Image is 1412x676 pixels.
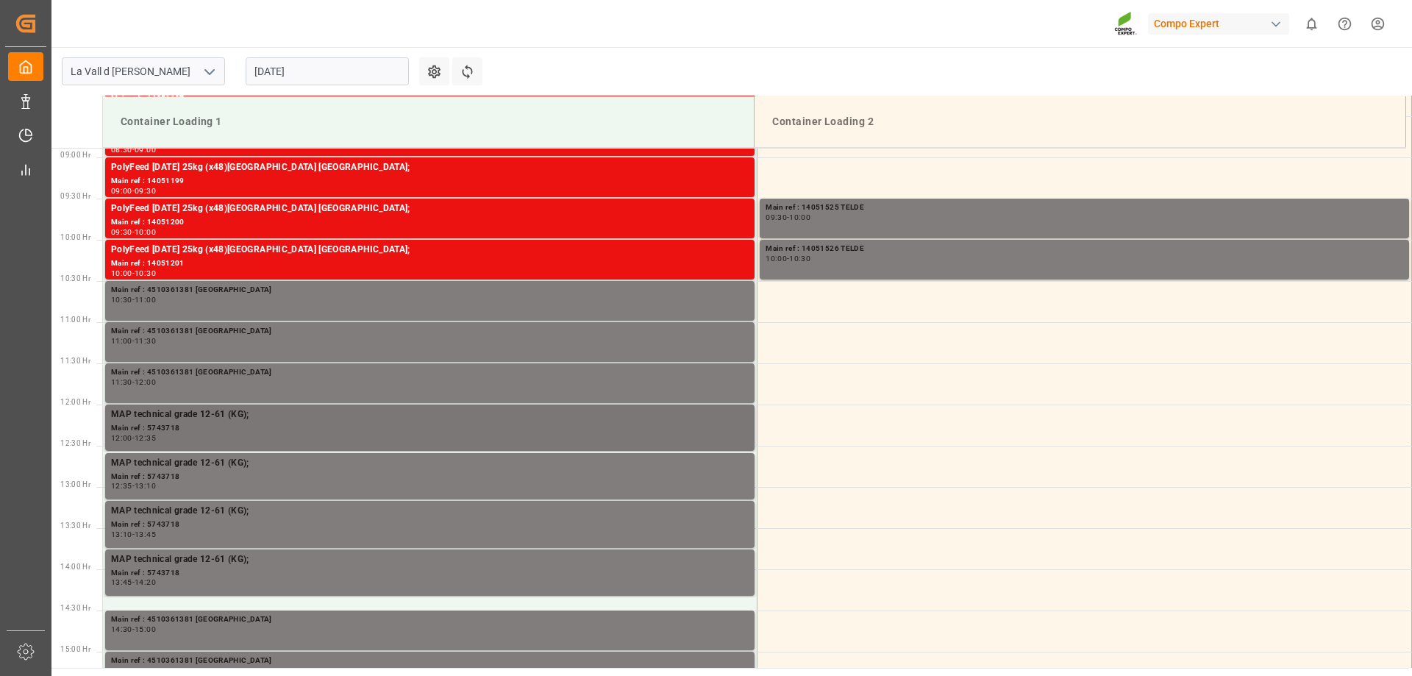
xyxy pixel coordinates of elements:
div: Main ref : 4510361381 [GEOGRAPHIC_DATA] [111,613,749,626]
div: Main ref : 14051526 TELDE [766,243,1403,255]
div: - [132,146,135,153]
div: PolyFeed [DATE] 25kg (x48)[GEOGRAPHIC_DATA] [GEOGRAPHIC_DATA]; [111,202,749,216]
div: 12:00 [135,379,156,385]
div: - [132,229,135,235]
div: Main ref : 14051200 [111,216,749,229]
div: 11:30 [135,338,156,344]
span: 13:30 Hr [60,522,90,530]
span: 11:00 Hr [60,316,90,324]
div: 12:35 [111,483,132,489]
span: 15:00 Hr [60,645,90,653]
div: 09:30 [766,214,787,221]
div: MAP technical grade 12-61 (KG); [111,408,749,422]
div: Main ref : 5743718 [111,519,749,531]
div: Main ref : 4510361381 [GEOGRAPHIC_DATA] [111,284,749,296]
div: - [132,531,135,538]
div: Main ref : 5743718 [111,471,749,483]
div: - [132,296,135,303]
div: 12:35 [135,435,156,441]
div: - [787,214,789,221]
div: 15:30 [135,667,156,674]
span: 10:00 Hr [60,233,90,241]
div: 09:00 [135,146,156,153]
img: Screenshot%202023-09-29%20at%2010.02.21.png_1712312052.png [1114,11,1138,37]
div: Container Loading 2 [766,108,1394,135]
div: 12:00 [111,435,132,441]
div: Main ref : 14051525 TELDE [766,202,1403,214]
div: - [132,626,135,633]
input: DD.MM.YYYY [246,57,409,85]
div: Main ref : 4510361381 [GEOGRAPHIC_DATA] [111,366,749,379]
div: 10:00 [111,270,132,277]
div: - [132,579,135,586]
span: 14:00 Hr [60,563,90,571]
span: 09:00 Hr [60,151,90,159]
div: 10:00 [789,214,810,221]
div: Main ref : 14051199 [111,175,749,188]
span: 11:30 Hr [60,357,90,365]
button: show 0 new notifications [1295,7,1328,40]
span: 13:00 Hr [60,480,90,488]
button: Help Center [1328,7,1361,40]
div: 10:00 [135,229,156,235]
div: PolyFeed [DATE] 25kg (x48)[GEOGRAPHIC_DATA] [GEOGRAPHIC_DATA]; [111,243,749,257]
div: 15:00 [111,667,132,674]
div: Main ref : 5743718 [111,422,749,435]
div: MAP technical grade 12-61 (KG); [111,552,749,567]
div: 13:45 [135,531,156,538]
div: Main ref : 5743718 [111,567,749,580]
div: Main ref : 4510361381 [GEOGRAPHIC_DATA] [111,325,749,338]
div: 09:30 [111,229,132,235]
span: 14:30 Hr [60,604,90,612]
button: open menu [198,60,220,83]
div: - [132,667,135,674]
div: 13:45 [111,579,132,586]
div: Compo Expert [1148,13,1289,35]
div: - [132,379,135,385]
div: PolyFeed [DATE] 25kg (x48)[GEOGRAPHIC_DATA] [GEOGRAPHIC_DATA]; [111,160,749,175]
div: MAP technical grade 12-61 (KG); [111,504,749,519]
div: 11:30 [111,379,132,385]
div: - [132,338,135,344]
div: 10:30 [135,270,156,277]
div: - [787,255,789,262]
div: 09:00 [111,188,132,194]
span: 12:00 Hr [60,398,90,406]
div: 11:00 [135,296,156,303]
div: 13:10 [135,483,156,489]
span: 10:30 Hr [60,274,90,282]
div: 09:30 [135,188,156,194]
div: 11:00 [111,338,132,344]
div: 10:30 [789,255,810,262]
button: Compo Expert [1148,10,1295,38]
div: - [132,435,135,441]
div: 10:30 [111,296,132,303]
div: Main ref : 14051201 [111,257,749,270]
div: Container Loading 1 [115,108,742,135]
div: 14:30 [111,626,132,633]
div: - [132,270,135,277]
div: 15:00 [135,626,156,633]
div: MAP technical grade 12-61 (KG); [111,456,749,471]
div: 13:10 [111,531,132,538]
div: 08:30 [111,146,132,153]
div: - [132,188,135,194]
span: 09:30 Hr [60,192,90,200]
div: Main ref : 4510361381 [GEOGRAPHIC_DATA] [111,655,749,667]
input: Type to search/select [62,57,225,85]
div: 14:20 [135,579,156,586]
span: 12:30 Hr [60,439,90,447]
div: 10:00 [766,255,787,262]
div: - [132,483,135,489]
